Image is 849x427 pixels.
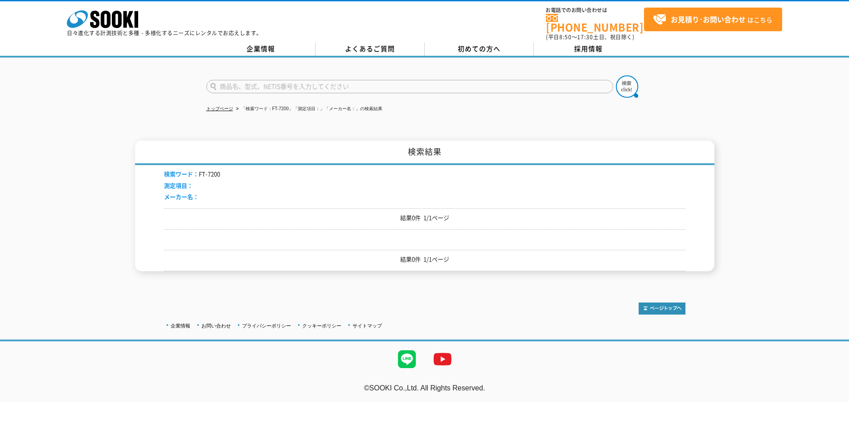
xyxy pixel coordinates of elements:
span: メーカー名： [164,192,199,201]
input: 商品名、型式、NETIS番号を入力してください [206,80,613,93]
a: プライバシーポリシー [242,323,291,328]
img: YouTube [425,341,460,377]
a: お問い合わせ [201,323,231,328]
a: 企業情報 [206,42,316,56]
a: お見積り･お問い合わせはこちら [644,8,782,31]
span: 8:50 [559,33,572,41]
img: btn_search.png [616,75,638,98]
h1: 検索結果 [135,141,714,165]
span: 初めての方へ [458,44,500,54]
span: 測定項目： [164,181,193,190]
li: 「検索ワード：FT-7200」「測定項目：」「メーカー名：」の検索結果 [234,104,382,114]
img: LINE [389,341,425,377]
span: はこちら [653,13,772,26]
a: 企業情報 [171,323,190,328]
p: 結果0件 1/1ページ [164,213,685,223]
a: クッキーポリシー [302,323,341,328]
a: [PHONE_NUMBER] [546,14,644,32]
strong: お見積り･お問い合わせ [671,14,746,25]
a: サイトマップ [353,323,382,328]
a: トップページ [206,106,233,111]
a: 採用情報 [534,42,643,56]
a: よくあるご質問 [316,42,425,56]
span: 検索ワード： [164,170,199,178]
p: 結果0件 1/1ページ [164,255,685,264]
p: 日々進化する計測技術と多種・多様化するニーズにレンタルでお応えします。 [67,30,262,36]
a: テストMail [815,393,849,401]
a: 初めての方へ [425,42,534,56]
img: トップページへ [639,303,685,315]
span: (平日 ～ 土日、祝日除く) [546,33,634,41]
span: お電話でのお問い合わせは [546,8,644,13]
li: FT-7200 [164,170,220,179]
span: 17:30 [577,33,593,41]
